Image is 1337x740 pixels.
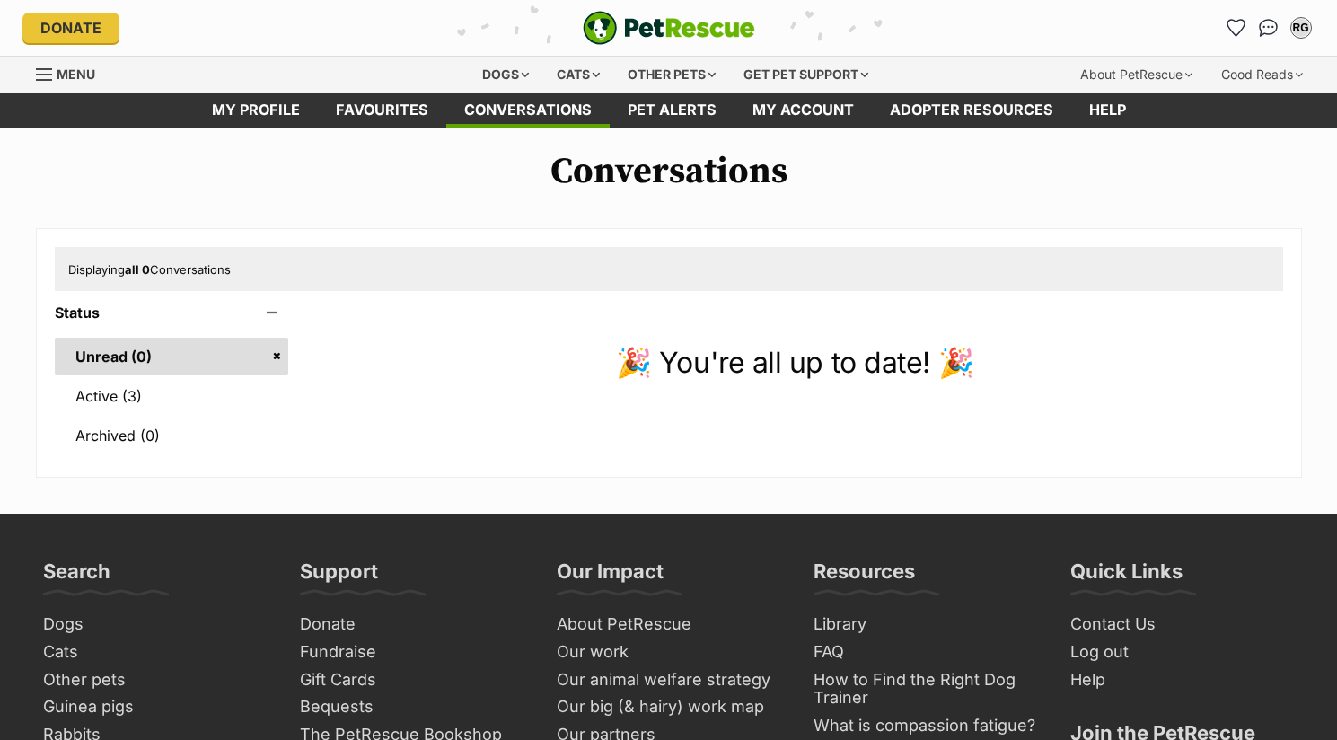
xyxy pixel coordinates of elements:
[1070,559,1183,595] h3: Quick Links
[1063,611,1302,639] a: Contact Us
[615,57,728,92] div: Other pets
[318,92,446,128] a: Favourites
[544,57,612,92] div: Cats
[550,666,788,694] a: Our animal welfare strategy
[1071,92,1144,128] a: Help
[22,13,119,43] a: Donate
[68,262,231,277] span: Displaying Conversations
[194,92,318,128] a: My profile
[1254,13,1283,42] a: Conversations
[293,639,532,666] a: Fundraise
[55,338,289,375] a: Unread (0)
[293,666,532,694] a: Gift Cards
[583,11,755,45] a: PetRescue
[550,693,788,721] a: Our big (& hairy) work map
[872,92,1071,128] a: Adopter resources
[300,559,378,595] h3: Support
[36,693,275,721] a: Guinea pigs
[293,611,532,639] a: Donate
[814,559,915,595] h3: Resources
[610,92,734,128] a: Pet alerts
[55,304,289,321] header: Status
[583,11,755,45] img: logo-e224e6f780fb5917bec1dbf3a21bbac754714ae5b6737aabdf751b685950b380.svg
[1259,19,1278,37] img: chat-41dd97257d64d25036548639549fe6c8038ab92f7586957e7f3b1b290dea8141.svg
[57,66,95,82] span: Menu
[470,57,541,92] div: Dogs
[806,712,1045,740] a: What is compassion fatigue?
[43,559,110,595] h3: Search
[36,666,275,694] a: Other pets
[1063,639,1302,666] a: Log out
[55,417,289,454] a: Archived (0)
[1222,13,1251,42] a: Favourites
[1068,57,1205,92] div: About PetRescue
[446,92,610,128] a: conversations
[1292,19,1310,37] div: RG
[36,639,275,666] a: Cats
[1287,13,1315,42] button: My account
[806,666,1045,712] a: How to Find the Right Dog Trainer
[1222,13,1315,42] ul: Account quick links
[550,611,788,639] a: About PetRescue
[557,559,664,595] h3: Our Impact
[806,639,1045,666] a: FAQ
[1063,666,1302,694] a: Help
[550,639,788,666] a: Our work
[125,262,150,277] strong: all 0
[806,611,1045,639] a: Library
[731,57,881,92] div: Get pet support
[734,92,872,128] a: My account
[36,611,275,639] a: Dogs
[293,693,532,721] a: Bequests
[1209,57,1315,92] div: Good Reads
[306,341,1282,384] p: 🎉 You're all up to date! 🎉
[36,57,108,89] a: Menu
[55,377,289,415] a: Active (3)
